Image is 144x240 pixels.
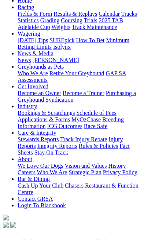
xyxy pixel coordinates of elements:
[18,182,139,195] a: Chasers Restaurant & Function Centre
[40,17,59,23] a: Grading
[79,143,118,149] a: Rules & Policies
[76,37,105,43] a: How To Bet
[18,202,66,208] a: Login To Blackbook
[18,163,141,176] div: About
[18,37,129,50] a: Minimum Betting Limits
[99,11,120,17] a: Calendar
[18,110,75,116] a: Bookings & Scratchings
[18,176,50,182] a: Bar & Dining
[18,136,141,156] div: Care & Integrity
[18,37,48,43] a: [DATE] Tips
[121,11,137,17] a: Tracks
[18,4,34,10] a: Racing
[18,57,31,63] a: News
[18,83,48,90] a: Get Involved
[72,24,117,30] a: Track Maintenance
[3,215,9,221] img: logo-grsa-white.png
[60,136,107,142] a: Track Injury Rebate
[84,17,97,23] a: Trials
[71,116,101,123] a: MyOzChase
[47,123,82,129] a: ICG Outcomes
[53,44,71,50] a: Isolynx
[76,110,116,116] a: Schedule of Fees
[18,70,141,83] div: Greyhounds as Pets
[18,110,141,130] div: Industry
[103,169,137,175] a: Privacy Policy
[18,156,32,162] a: About
[18,30,40,37] a: Wagering
[69,169,101,175] a: Strategic Plan
[18,182,63,189] a: Cash Up Your Club
[34,149,68,156] a: Stay On Track
[18,17,123,30] a: 2025 TAB Adelaide Cup
[18,90,136,103] a: Purchasing a Greyhound
[18,182,141,196] div: Bar & Dining
[18,37,141,50] div: Wagering
[18,136,123,149] a: Injury Reports
[18,130,56,136] a: Care & Integrity
[18,136,59,142] a: Stewards Reports
[18,143,130,156] a: Fact Sheets
[18,11,141,30] div: Racing
[18,103,37,109] a: Industry
[53,11,97,17] a: Results & Replays
[18,163,63,169] a: We Love Our Dogs
[61,17,82,23] a: Coursing
[37,169,67,175] a: Who We Are
[64,163,107,169] a: Vision and Values
[18,11,52,17] a: Fields & Form
[37,143,77,149] a: Integrity Reports
[18,70,126,83] a: GAP SA Assessments
[18,196,53,202] a: Contact GRSA
[18,70,48,76] a: Who We Are
[49,37,74,43] a: SUREpick
[84,123,107,129] a: Race Safe
[45,97,73,103] a: Syndication
[18,90,61,96] a: Become an Owner
[18,57,141,63] div: News & Media
[49,70,104,76] a: Retire Your Greyhound
[18,63,64,70] a: Greyhounds as Pets
[18,116,70,123] a: Applications & Forms
[18,90,141,103] div: Get Involved
[18,50,53,57] a: News & Media
[32,57,79,63] a: [PERSON_NAME]
[108,163,126,169] a: History
[18,116,124,129] a: Breeding Information
[18,17,39,23] a: Statistics
[63,90,104,96] a: Become a Trainer
[3,222,9,228] img: facebook.svg
[18,169,36,175] a: Careers
[10,222,16,228] img: twitter.svg
[51,24,70,30] a: Weights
